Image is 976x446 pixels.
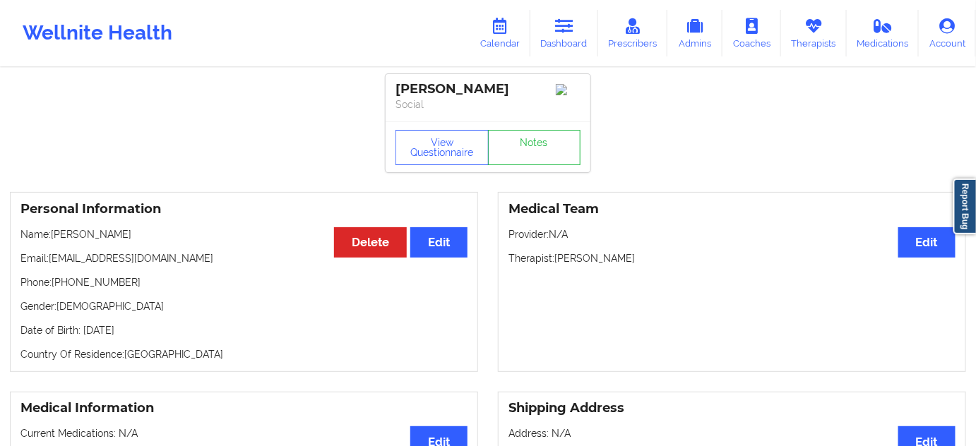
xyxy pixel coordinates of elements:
p: Address: N/A [508,426,956,440]
a: Medications [847,10,920,56]
p: Current Medications: N/A [20,426,468,440]
button: Delete [334,227,407,258]
a: Report Bug [953,179,976,234]
a: Admins [667,10,722,56]
h3: Shipping Address [508,400,956,416]
button: Edit [410,227,468,258]
img: Image%2Fplaceholer-image.png [556,84,581,95]
p: Gender: [DEMOGRAPHIC_DATA] [20,299,468,313]
h3: Medical Team [508,201,956,217]
p: Therapist: [PERSON_NAME] [508,251,956,265]
p: Email: [EMAIL_ADDRESS][DOMAIN_NAME] [20,251,468,265]
p: Provider: N/A [508,227,956,241]
h3: Personal Information [20,201,468,217]
a: Calendar [470,10,530,56]
p: Name: [PERSON_NAME] [20,227,468,241]
a: Account [919,10,976,56]
a: Notes [488,130,581,165]
p: Phone: [PHONE_NUMBER] [20,275,468,289]
p: Country Of Residence: [GEOGRAPHIC_DATA] [20,347,468,361]
h3: Medical Information [20,400,468,416]
p: Date of Birth: [DATE] [20,323,468,337]
a: Therapists [781,10,847,56]
button: Edit [898,227,956,258]
div: [PERSON_NAME] [395,81,581,97]
button: View Questionnaire [395,130,489,165]
a: Dashboard [530,10,598,56]
p: Social [395,97,581,111]
a: Coaches [722,10,781,56]
a: Prescribers [598,10,668,56]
